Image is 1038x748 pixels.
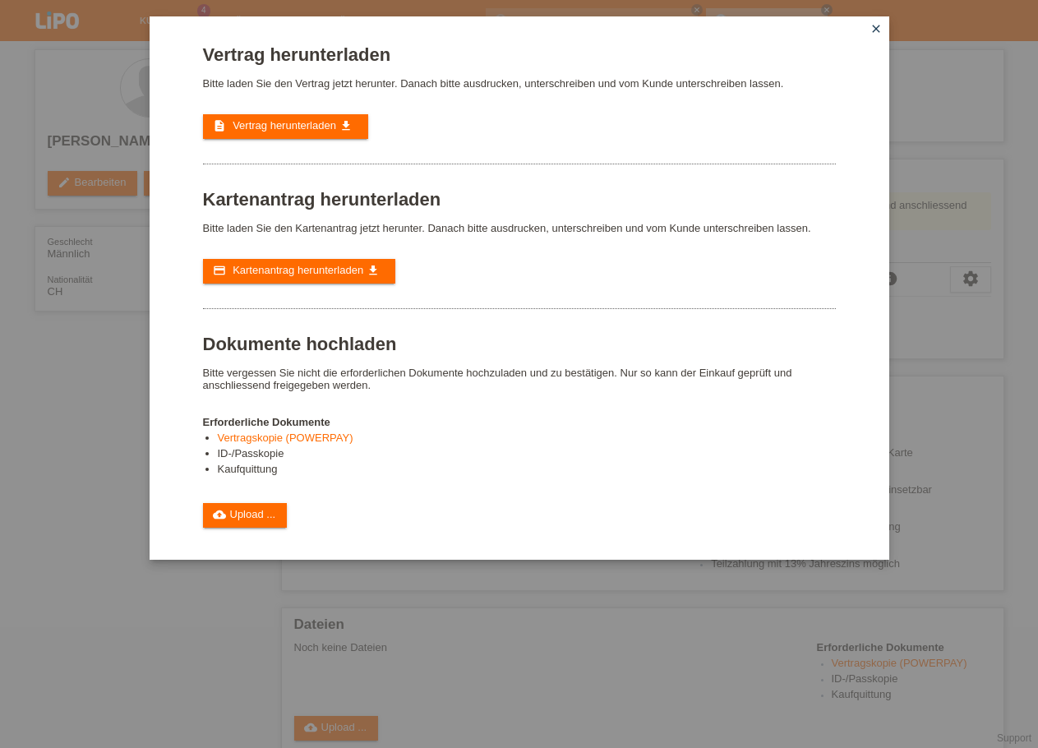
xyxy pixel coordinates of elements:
p: Bitte laden Sie den Kartenantrag jetzt herunter. Danach bitte ausdrucken, unterschreiben und vom ... [203,222,836,234]
a: Vertragskopie (POWERPAY) [218,432,353,444]
span: Kartenantrag herunterladen [233,264,363,276]
span: Vertrag herunterladen [233,119,336,132]
h1: Vertrag herunterladen [203,44,836,65]
a: description Vertrag herunterladen get_app [203,114,368,139]
h4: Erforderliche Dokumente [203,416,836,428]
p: Bitte laden Sie den Vertrag jetzt herunter. Danach bitte ausdrucken, unterschreiben und vom Kunde... [203,77,836,90]
p: Bitte vergessen Sie nicht die erforderlichen Dokumente hochzuladen und zu bestätigen. Nur so kann... [203,367,836,391]
li: Kaufquittung [218,463,836,478]
h1: Dokumente hochladen [203,334,836,354]
a: close [865,21,887,39]
i: credit_card [213,264,226,277]
i: get_app [339,119,353,132]
h1: Kartenantrag herunterladen [203,189,836,210]
a: cloud_uploadUpload ... [203,503,288,528]
i: description [213,119,226,132]
i: close [870,22,883,35]
a: credit_card Kartenantrag herunterladen get_app [203,259,395,284]
li: ID-/Passkopie [218,447,836,463]
i: cloud_upload [213,508,226,521]
i: get_app [367,264,380,277]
